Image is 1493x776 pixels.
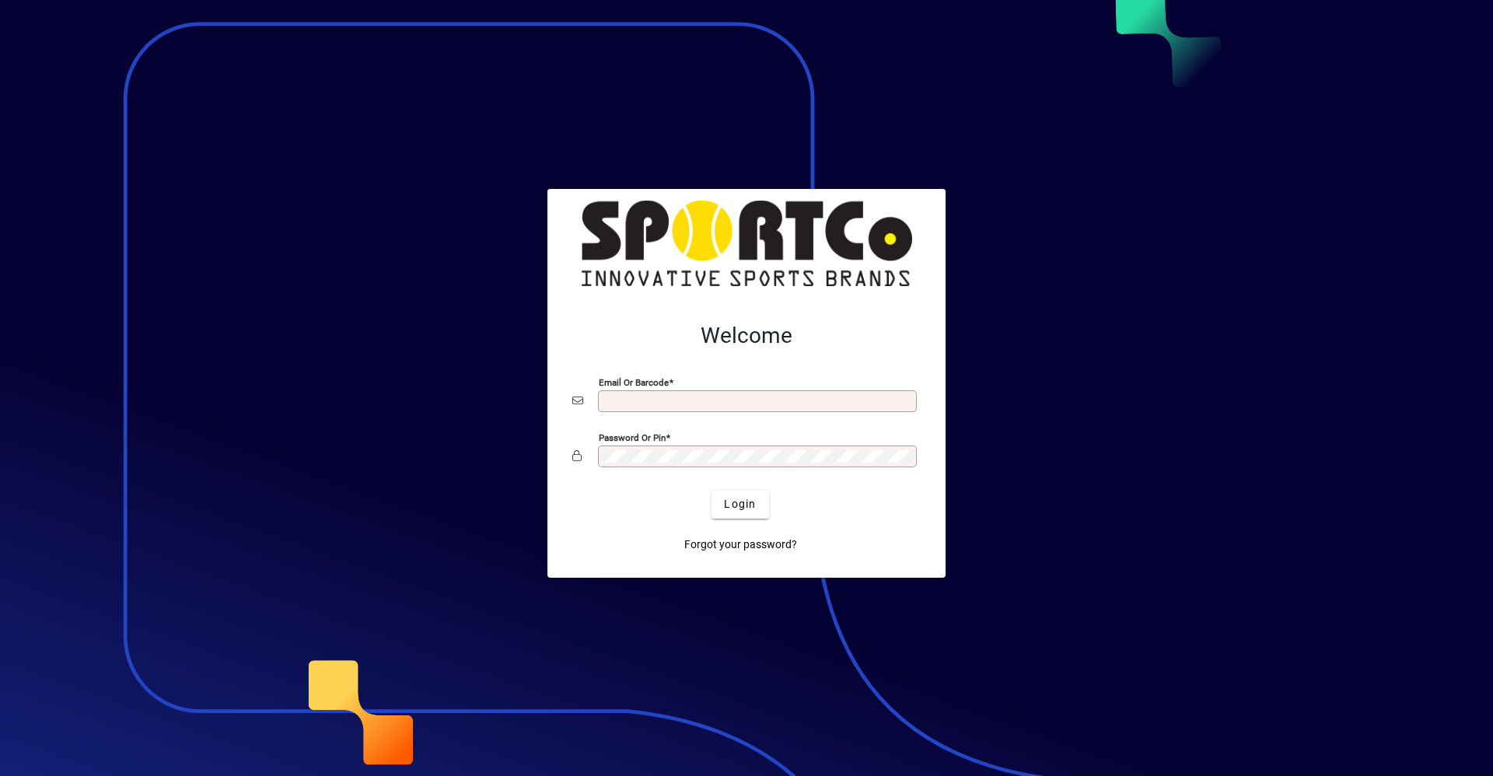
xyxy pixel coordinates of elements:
[684,537,797,553] span: Forgot your password?
[712,491,768,519] button: Login
[678,531,803,559] a: Forgot your password?
[572,323,921,349] h2: Welcome
[724,496,756,512] span: Login
[599,432,666,442] mat-label: Password or Pin
[599,376,669,387] mat-label: Email or Barcode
